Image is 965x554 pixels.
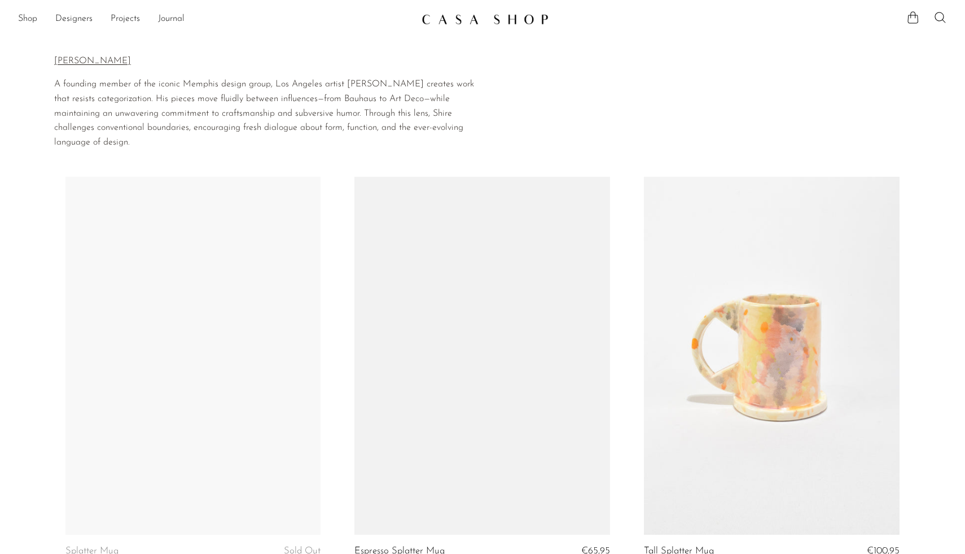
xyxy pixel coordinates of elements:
a: Journal [158,12,185,27]
nav: Desktop navigation [18,10,413,29]
p: A founding member of the iconic Memphis design group, Los Angeles artist [PERSON_NAME] creates wo... [54,77,489,150]
a: Designers [55,12,93,27]
a: Shop [18,12,37,27]
p: [PERSON_NAME] [54,54,489,69]
a: Projects [111,12,140,27]
ul: NEW HEADER MENU [18,10,413,29]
